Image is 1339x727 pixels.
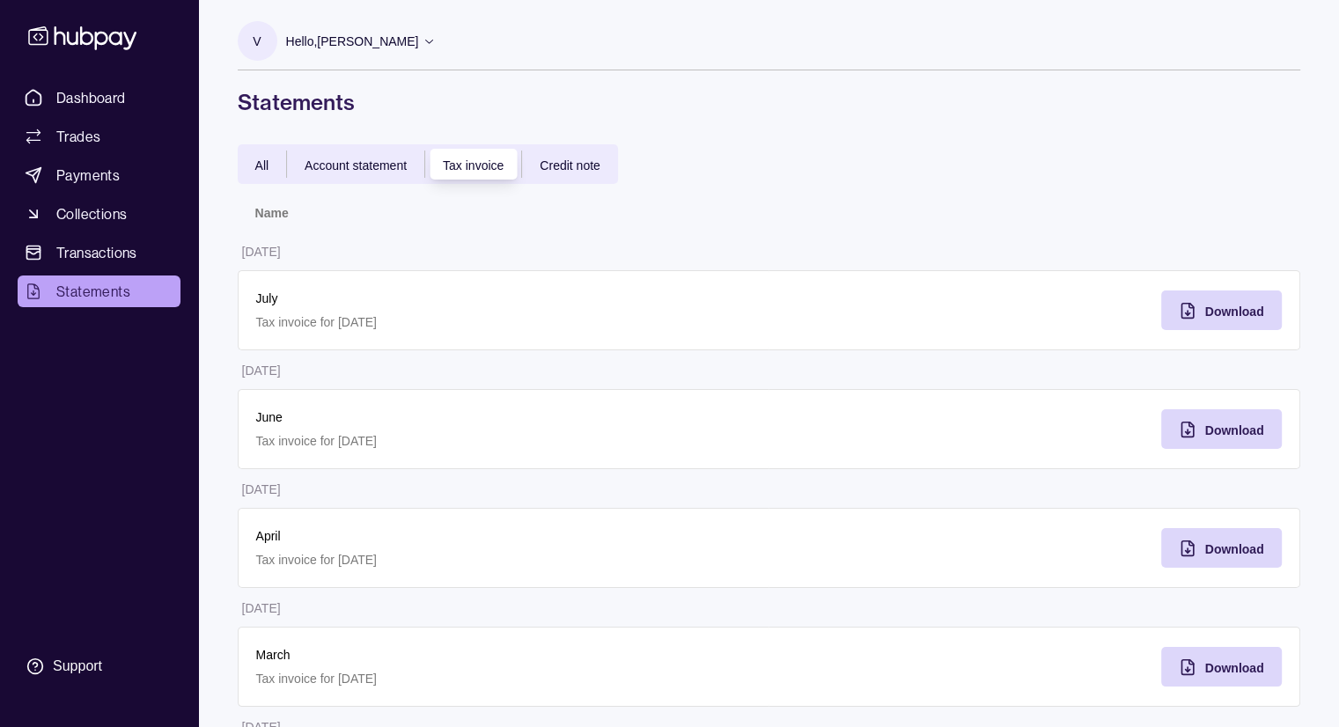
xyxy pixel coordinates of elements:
p: Name [255,206,289,220]
p: March [256,645,752,665]
span: Credit note [540,158,600,173]
a: Trades [18,121,180,152]
div: documentTypes [238,144,618,184]
p: Tax invoice for [DATE] [256,550,752,569]
a: Support [18,648,180,685]
span: Trades [56,126,100,147]
a: Statements [18,275,180,307]
span: Download [1205,305,1264,319]
p: [DATE] [242,601,281,615]
span: Download [1205,542,1264,556]
span: Download [1205,423,1264,437]
p: [DATE] [242,482,281,496]
p: June [256,408,752,427]
p: [DATE] [242,245,281,259]
div: Support [53,657,102,676]
a: Payments [18,159,180,191]
h1: Statements [238,88,1300,116]
a: Transactions [18,237,180,268]
p: Tax invoice for [DATE] [256,431,752,451]
button: Download [1161,528,1282,568]
span: Transactions [56,242,137,263]
span: Payments [56,165,120,186]
p: Tax invoice for [DATE] [256,312,752,332]
a: Dashboard [18,82,180,114]
button: Download [1161,647,1282,687]
a: Collections [18,198,180,230]
p: Tax invoice for [DATE] [256,669,752,688]
p: April [256,526,752,546]
button: Download [1161,409,1282,449]
span: Account statement [305,158,407,173]
span: Collections [56,203,127,224]
span: Dashboard [56,87,126,108]
span: Download [1205,661,1264,675]
p: July [256,289,752,308]
button: Download [1161,290,1282,330]
p: Hello, [PERSON_NAME] [286,32,419,51]
span: All [255,158,269,173]
span: Tax invoice [443,158,504,173]
p: V [253,32,261,51]
span: Statements [56,281,130,302]
p: [DATE] [242,363,281,378]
